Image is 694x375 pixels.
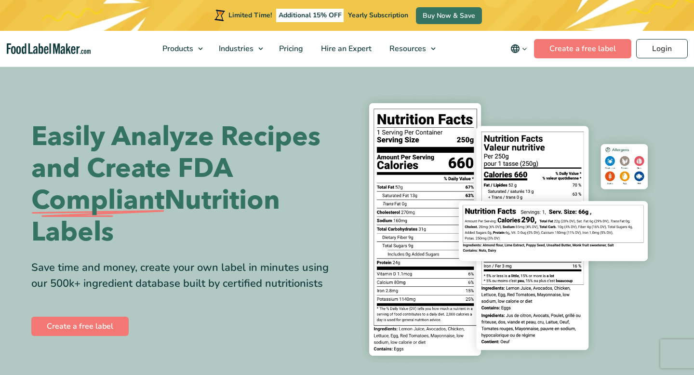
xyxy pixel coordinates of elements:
a: Industries [210,31,268,67]
span: Additional 15% OFF [276,9,344,22]
span: Compliant [31,185,164,216]
a: Create a free label [534,39,631,58]
span: Resources [387,43,427,54]
span: Industries [216,43,254,54]
a: Buy Now & Save [416,7,482,24]
a: Hire an Expert [312,31,378,67]
a: Pricing [270,31,310,67]
a: Create a free label [31,317,129,336]
span: Hire an Expert [318,43,373,54]
div: Save time and money, create your own label in minutes using our 500k+ ingredient database built b... [31,260,340,292]
span: Yearly Subscription [348,11,408,20]
h1: Easily Analyze Recipes and Create FDA Nutrition Labels [31,121,340,248]
a: Products [154,31,208,67]
span: Products [160,43,194,54]
span: Pricing [276,43,304,54]
span: Limited Time! [228,11,272,20]
a: Login [636,39,688,58]
a: Resources [381,31,440,67]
